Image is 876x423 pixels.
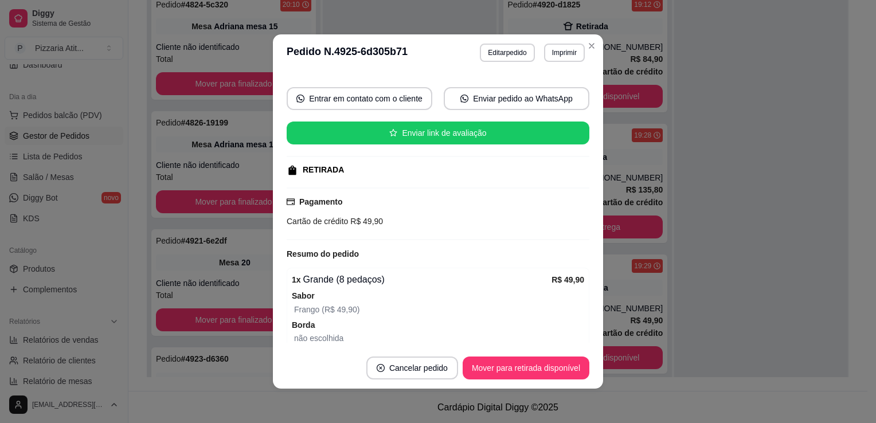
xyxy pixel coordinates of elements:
button: close-circleCancelar pedido [366,357,458,379]
div: Grande (8 pedaços) [292,273,552,287]
span: whats-app [296,95,304,103]
button: Editarpedido [480,44,534,62]
span: star [389,129,397,137]
span: close-circle [377,364,385,372]
button: whats-appEnviar pedido ao WhatsApp [444,87,589,110]
button: starEnviar link de avaliação [287,122,589,144]
strong: 1 x [292,275,301,284]
span: Cartão de crédito [287,217,348,226]
strong: Pagamento [299,197,342,206]
strong: Sabor [292,291,315,300]
h3: Pedido N. 4925-6d305b71 [287,44,408,62]
strong: Resumo do pedido [287,249,359,258]
span: whats-app [460,95,468,103]
span: Frango [294,305,319,314]
span: não escolhida [294,334,343,343]
span: (R$ 49,90) [319,305,359,314]
div: RETIRADA [303,164,344,176]
strong: R$ 49,90 [552,275,584,284]
span: credit-card [287,198,295,206]
strong: Borda [292,320,315,330]
button: Imprimir [544,44,585,62]
button: whats-appEntrar em contato com o cliente [287,87,432,110]
button: Mover para retirada disponível [463,357,589,379]
button: Close [582,37,601,55]
span: R$ 49,90 [348,217,383,226]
